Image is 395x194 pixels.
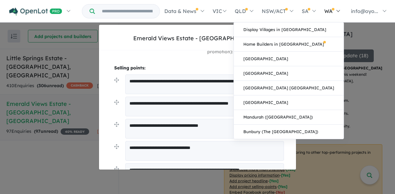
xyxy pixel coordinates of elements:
img: drag.svg [114,100,119,105]
a: [GEOGRAPHIC_DATA] [234,66,344,81]
a: Mandurah ([GEOGRAPHIC_DATA]) [234,110,344,125]
p: Selling points: [114,64,286,72]
img: drag.svg [114,122,119,127]
img: drag.svg [114,78,119,82]
div: Emerald Views Estate - [GEOGRAPHIC_DATA] [133,34,262,42]
img: Openlot PRO Logo White [9,8,62,16]
a: Bunbury (The [GEOGRAPHIC_DATA]) [234,125,344,139]
a: [GEOGRAPHIC_DATA] [GEOGRAPHIC_DATA] [234,81,344,95]
a: Home Builders in [GEOGRAPHIC_DATA] [234,37,344,52]
a: [GEOGRAPHIC_DATA] [234,52,344,66]
input: Try estate name, suburb, builder or developer [96,4,158,18]
span: info@oyo... [351,8,378,14]
a: [GEOGRAPHIC_DATA] [234,95,344,110]
img: drag.svg [114,166,119,171]
a: Display Villages in [GEOGRAPHIC_DATA] [234,23,344,37]
img: drag.svg [114,144,119,149]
